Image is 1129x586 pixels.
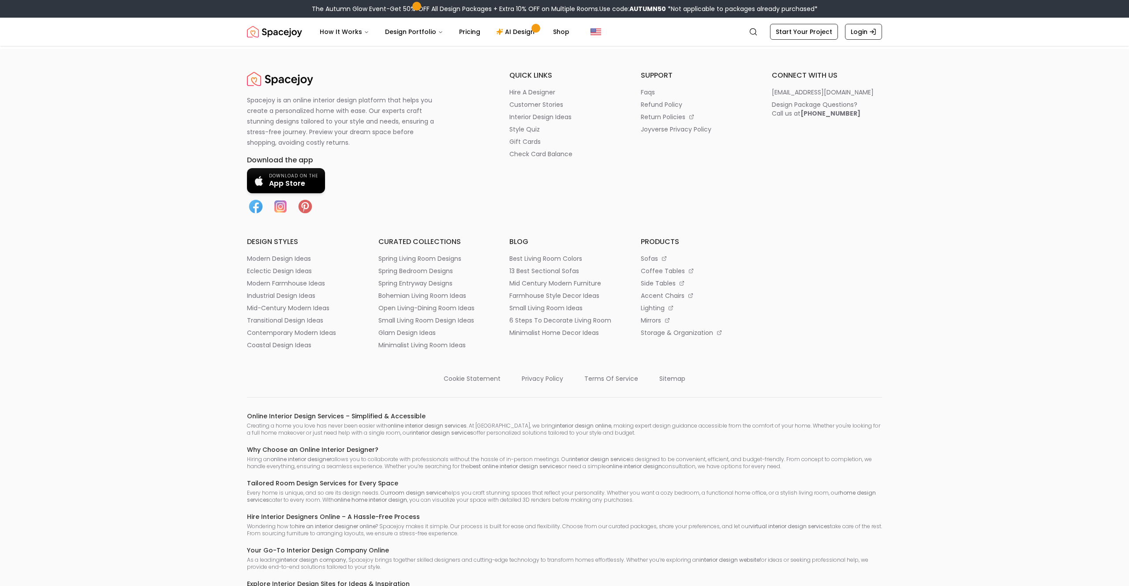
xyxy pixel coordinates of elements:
a: side tables [641,279,751,288]
p: customer stories [509,100,563,109]
a: AI Design [489,23,544,41]
img: Facebook icon [247,198,265,215]
p: bohemian living room ideas [378,291,466,300]
p: Wondering how to ? Spacejoy makes it simple. Our process is built for ease and flexibility. Choos... [247,523,882,537]
p: farmhouse style decor ideas [509,291,599,300]
a: faqs [641,88,751,97]
div: Design Package Questions? Call us at [772,100,860,118]
p: modern farmhouse ideas [247,279,325,288]
p: modern design ideas [247,254,311,263]
a: modern design ideas [247,254,357,263]
a: refund policy [641,100,751,109]
p: small living room design ideas [378,316,474,325]
a: spring living room designs [378,254,489,263]
a: [EMAIL_ADDRESS][DOMAIN_NAME] [772,88,882,97]
p: mid century modern furniture [509,279,601,288]
b: [PHONE_NUMBER] [800,109,860,118]
a: accent chairs [641,291,751,300]
p: transitional design ideas [247,316,323,325]
a: contemporary modern ideas [247,328,357,337]
a: lighting [641,304,751,312]
a: cookie statement [444,371,501,383]
a: Spacejoy [247,70,313,88]
strong: hire an interior designer online [295,522,376,530]
a: Download on the App Store [247,168,325,193]
p: minimalist living room ideas [378,341,466,349]
button: How It Works [313,23,376,41]
p: spring bedroom designs [378,267,453,275]
strong: interior design website [699,556,759,563]
strong: interior design service [571,455,629,463]
p: best living room colors [509,254,582,263]
a: spring bedroom designs [378,267,489,275]
a: coastal design ideas [247,341,357,349]
a: mid-century modern ideas [247,304,357,312]
img: Apple logo [254,176,264,186]
h6: quick links [509,70,620,81]
p: spring entryway designs [378,279,452,288]
p: sitemap [659,374,685,383]
p: As a leading , Spacejoy brings together skilled designers and cutting-edge technology to transfor... [247,556,882,571]
a: return policies [641,113,751,121]
p: spring living room designs [378,254,461,263]
p: small living room ideas [509,304,583,312]
img: Instagram icon [272,198,289,215]
p: sofas [641,254,658,263]
p: 13 best sectional sofas [509,267,579,275]
p: minimalist home decor ideas [509,328,599,337]
strong: interior design services [411,429,473,436]
a: farmhouse style decor ideas [509,291,620,300]
strong: interior design online [555,422,611,429]
p: side tables [641,279,676,288]
p: return policies [641,113,685,121]
a: 6 steps to decorate living room [509,316,620,325]
p: [EMAIL_ADDRESS][DOMAIN_NAME] [772,88,874,97]
div: The Autumn Glow Event-Get 50% OFF All Design Packages + Extra 10% OFF on Multiple Rooms. [312,4,818,13]
p: open living-dining room ideas [378,304,475,312]
a: spring entryway designs [378,279,489,288]
h6: Why Choose an Online Interior Designer? [247,445,882,454]
h6: products [641,237,751,247]
h6: connect with us [772,70,882,81]
a: Pricing [452,23,487,41]
p: coffee tables [641,267,685,275]
a: Shop [546,23,576,41]
nav: Global [247,18,882,46]
a: interior design ideas [509,113,620,121]
a: industrial design ideas [247,291,357,300]
a: minimalist living room ideas [378,341,489,349]
a: best living room colors [509,254,620,263]
p: industrial design ideas [247,291,315,300]
span: *Not applicable to packages already purchased* [666,4,818,13]
img: Spacejoy Logo [247,23,302,41]
h6: curated collections [378,237,489,247]
p: Spacejoy is an online interior design platform that helps you create a personalized home with eas... [247,95,445,148]
strong: home design services [247,489,876,503]
a: customer stories [509,100,620,109]
a: terms of service [584,371,638,383]
a: mirrors [641,316,751,325]
p: Creating a home you love has never been easier with . At [GEOGRAPHIC_DATA], we bring , making exp... [247,422,882,436]
h6: Your Go-To Interior Design Company Online [247,546,882,555]
p: lighting [641,304,665,312]
p: accent chairs [641,291,684,300]
a: glam design ideas [378,328,489,337]
p: storage & organization [641,328,713,337]
a: Login [845,24,882,40]
a: joyverse privacy policy [641,125,751,134]
p: terms of service [584,374,638,383]
p: contemporary modern ideas [247,328,336,337]
p: cookie statement [444,374,501,383]
p: interior design ideas [509,113,572,121]
img: Pinterest icon [296,198,314,215]
a: Start Your Project [770,24,838,40]
a: 13 best sectional sofas [509,267,620,275]
a: storage & organization [641,328,751,337]
a: minimalist home decor ideas [509,328,620,337]
h6: Download the app [247,155,488,165]
a: modern farmhouse ideas [247,279,357,288]
p: privacy policy [522,374,563,383]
